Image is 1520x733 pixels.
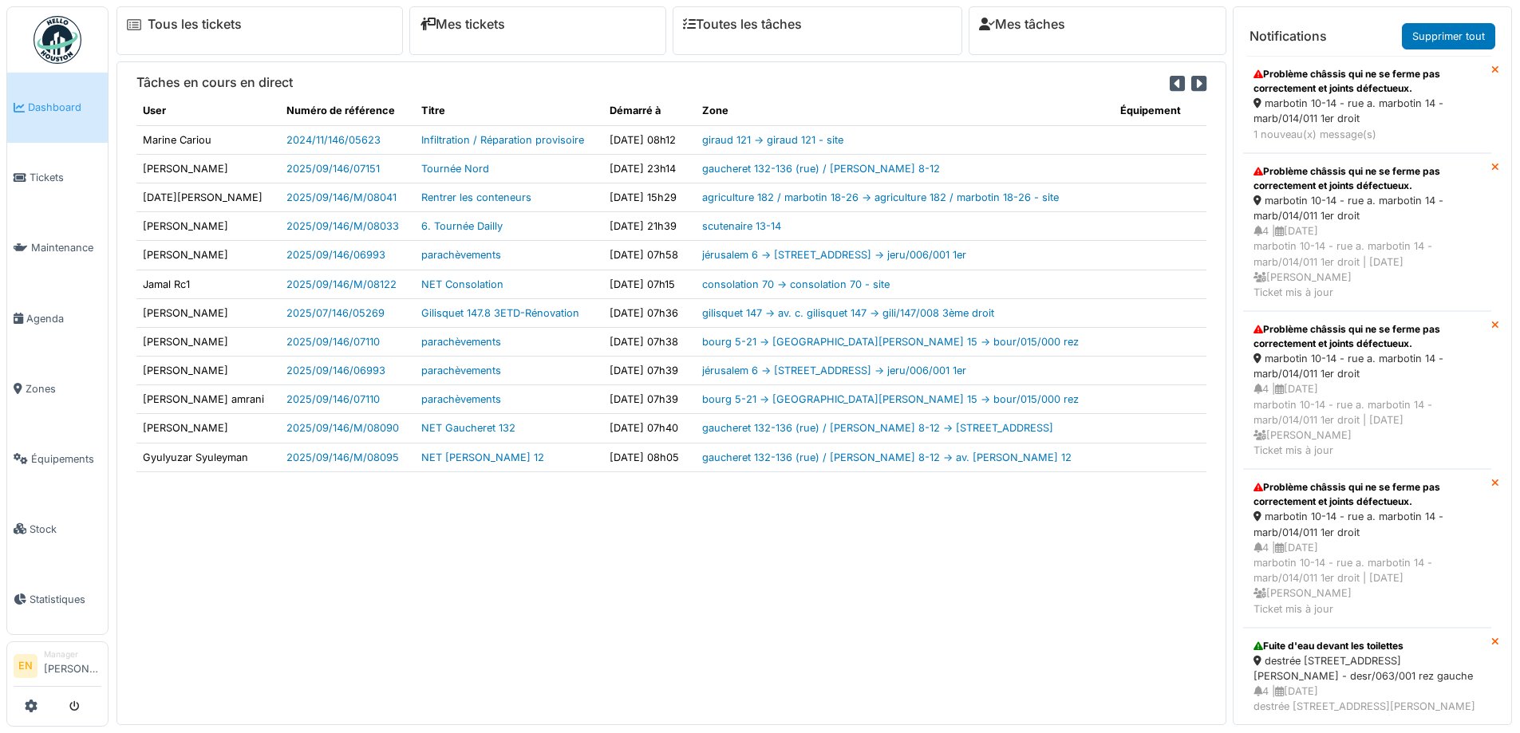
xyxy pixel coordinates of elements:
th: Démarré à [603,97,696,125]
a: Infiltration / Réparation provisoire [421,134,584,146]
th: Zone [696,97,1114,125]
a: 6. Tournée Dailly [421,220,503,232]
a: gaucheret 132-136 (rue) / [PERSON_NAME] 8-12 -> [STREET_ADDRESS] [702,422,1053,434]
a: agriculture 182 / marbotin 18-26 -> agriculture 182 / marbotin 18-26 - site [702,191,1059,203]
span: Tickets [30,170,101,185]
span: Zones [26,381,101,396]
div: Problème châssis qui ne se ferme pas correctement et joints défectueux. [1254,67,1481,96]
div: 4 | [DATE] marbotin 10-14 - rue a. marbotin 14 - marb/014/011 1er droit | [DATE] [PERSON_NAME] Ti... [1254,540,1481,617]
a: parachèvements [421,249,501,261]
td: Gyulyuzar Syuleyman [136,443,280,471]
h6: Tâches en cours en direct [136,75,293,90]
td: [DATE] 07h38 [603,327,696,356]
div: marbotin 10-14 - rue a. marbotin 14 - marb/014/011 1er droit [1254,193,1481,223]
a: gilisquet 147 -> av. c. gilisquet 147 -> gili/147/008 3ème droit [702,307,994,319]
td: [PERSON_NAME] [136,327,280,356]
a: parachèvements [421,365,501,376]
td: Marine Cariou [136,125,280,154]
a: Gilisquet 147.8 3ETD-Rénovation [421,307,579,319]
a: scutenaire 13-14 [702,220,781,232]
th: Équipement [1114,97,1206,125]
span: translation missing: fr.shared.user [143,104,166,116]
td: [PERSON_NAME] [136,357,280,385]
td: [DATE] 08h05 [603,443,696,471]
td: [DATE] 07h36 [603,298,696,327]
a: Problème châssis qui ne se ferme pas correctement et joints défectueux. marbotin 10-14 - rue a. m... [1243,311,1491,469]
a: Rentrer les conteneurs [421,191,531,203]
a: 2025/09/146/M/08041 [286,191,397,203]
th: Numéro de référence [280,97,415,125]
a: Statistiques [7,564,108,634]
a: Problème châssis qui ne se ferme pas correctement et joints défectueux. marbotin 10-14 - rue a. m... [1243,469,1491,627]
a: 2025/09/146/06993 [286,365,385,376]
a: 2025/09/146/M/08122 [286,278,397,290]
a: Maintenance [7,213,108,283]
td: [DATE] 07h40 [603,414,696,443]
div: destrée [STREET_ADDRESS][PERSON_NAME] - desr/063/001 rez gauche [1254,653,1481,684]
h6: Notifications [1250,29,1327,44]
a: 2025/09/146/07110 [286,393,380,405]
div: marbotin 10-14 - rue a. marbotin 14 - marb/014/011 1er droit [1254,96,1481,126]
a: Tous les tickets [148,17,242,32]
a: 2025/09/146/07151 [286,163,380,175]
td: [PERSON_NAME] [136,154,280,183]
a: Problème châssis qui ne se ferme pas correctement et joints défectueux. marbotin 10-14 - rue a. m... [1243,153,1491,311]
a: NET Gaucheret 132 [421,422,515,434]
a: giraud 121 -> giraud 121 - site [702,134,843,146]
a: 2025/09/146/07110 [286,336,380,348]
a: Mes tickets [420,17,505,32]
div: 4 | [DATE] marbotin 10-14 - rue a. marbotin 14 - marb/014/011 1er droit | [DATE] [PERSON_NAME] Ti... [1254,381,1481,458]
td: [PERSON_NAME] amrani [136,385,280,414]
a: Tournée Nord [421,163,489,175]
span: Équipements [31,451,101,467]
a: Toutes les tâches [683,17,802,32]
a: NET Consolation [421,278,503,290]
a: parachèvements [421,336,501,348]
a: Dashboard [7,73,108,143]
td: [DATE] 07h15 [603,270,696,298]
a: Équipements [7,424,108,494]
a: Zones [7,353,108,424]
a: jérusalem 6 -> [STREET_ADDRESS] -> jeru/006/001 1er [702,365,966,376]
td: [PERSON_NAME] [136,212,280,241]
a: bourg 5-21 -> [GEOGRAPHIC_DATA][PERSON_NAME] 15 -> bour/015/000 rez [702,393,1079,405]
td: [DATE][PERSON_NAME] [136,183,280,211]
td: [DATE] 07h39 [603,385,696,414]
img: Badge_color-CXgf-gQk.svg [34,16,81,64]
div: Problème châssis qui ne se ferme pas correctement et joints défectueux. [1254,480,1481,509]
li: EN [14,654,38,678]
a: bourg 5-21 -> [GEOGRAPHIC_DATA][PERSON_NAME] 15 -> bour/015/000 rez [702,336,1079,348]
a: NET [PERSON_NAME] 12 [421,451,544,463]
td: [PERSON_NAME] [136,298,280,327]
div: Problème châssis qui ne se ferme pas correctement et joints défectueux. [1254,164,1481,193]
div: Manager [44,648,101,660]
a: consolation 70 -> consolation 70 - site [702,278,890,290]
a: Tickets [7,143,108,213]
span: Dashboard [28,100,101,115]
td: [DATE] 08h12 [603,125,696,154]
a: Agenda [7,283,108,353]
div: Fuite d'eau devant les toilettes [1254,639,1481,653]
td: [DATE] 21h39 [603,212,696,241]
td: [PERSON_NAME] [136,241,280,270]
a: Stock [7,494,108,564]
li: [PERSON_NAME] [44,648,101,683]
a: gaucheret 132-136 (rue) / [PERSON_NAME] 8-12 [702,163,940,175]
a: 2025/09/146/M/08033 [286,220,399,232]
div: marbotin 10-14 - rue a. marbotin 14 - marb/014/011 1er droit [1254,509,1481,539]
a: 2024/11/146/05623 [286,134,381,146]
div: Problème châssis qui ne se ferme pas correctement et joints défectueux. [1254,322,1481,351]
td: [DATE] 07h58 [603,241,696,270]
th: Titre [415,97,603,125]
a: Supprimer tout [1402,23,1495,49]
a: 2025/09/146/M/08095 [286,451,399,463]
div: 1 nouveau(x) message(s) [1254,127,1481,142]
td: [DATE] 15h29 [603,183,696,211]
td: [DATE] 23h14 [603,154,696,183]
a: jérusalem 6 -> [STREET_ADDRESS] -> jeru/006/001 1er [702,249,966,261]
a: gaucheret 132-136 (rue) / [PERSON_NAME] 8-12 -> av. [PERSON_NAME] 12 [702,451,1072,463]
span: Agenda [26,311,101,326]
td: [PERSON_NAME] [136,414,280,443]
a: 2025/07/146/05269 [286,307,385,319]
div: marbotin 10-14 - rue a. marbotin 14 - marb/014/011 1er droit [1254,351,1481,381]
